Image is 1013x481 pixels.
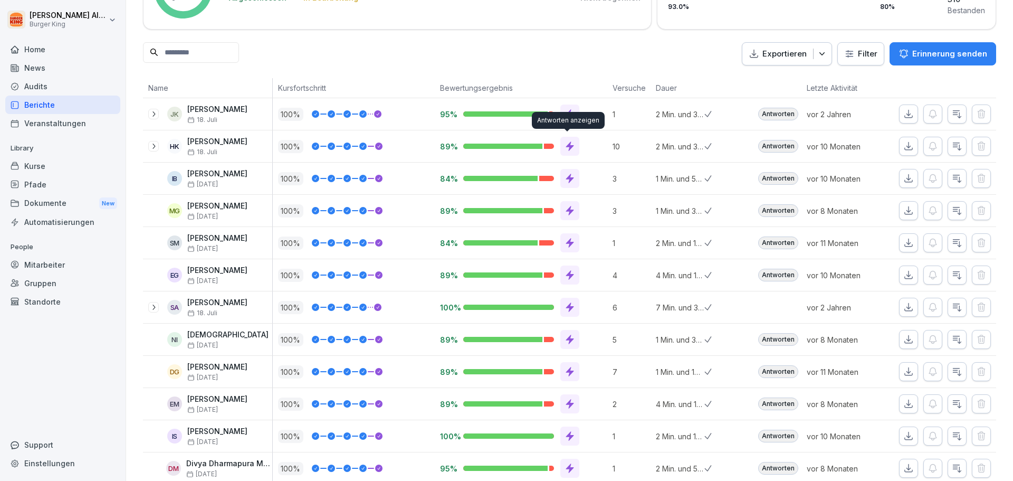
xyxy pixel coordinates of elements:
[758,462,798,475] div: Antworten
[278,462,303,475] p: 100 %
[166,461,181,476] div: DM
[440,142,455,152] p: 89%
[187,363,247,372] p: [PERSON_NAME]
[5,175,120,194] a: Pfade
[668,4,942,10] div: 93.0 %
[656,205,704,216] p: 1 Min. und 34 Sek.
[440,238,455,248] p: 84%
[278,204,303,218] p: 100 %
[167,171,182,186] div: IB
[5,194,120,213] div: Dokumente
[187,438,218,446] span: [DATE]
[948,5,985,16] div: Bestanden
[656,399,704,410] p: 4 Min. und 15 Sek.
[5,436,120,454] div: Support
[5,114,120,133] a: Veranstaltungen
[656,366,704,378] p: 1 Min. und 18 Sek.
[167,300,182,315] div: SA
[440,109,455,119] p: 95%
[278,301,303,314] p: 100 %
[656,173,704,184] p: 1 Min. und 59 Sek.
[807,270,883,281] p: vor 10 Monaten
[187,266,247,275] p: [PERSON_NAME]
[807,463,883,474] p: vor 8 Monaten
[187,181,218,188] span: [DATE]
[758,140,798,153] div: Antworten
[807,109,883,120] p: vor 2 Jahren
[99,197,117,210] div: New
[440,431,455,441] p: 100%
[187,116,217,124] span: 18. Juli
[613,270,651,281] p: 4
[187,137,247,146] p: [PERSON_NAME]
[758,108,798,120] div: Antworten
[5,157,120,175] a: Kurse
[278,398,303,411] p: 100 %
[167,364,182,379] div: DG
[187,234,247,243] p: [PERSON_NAME]
[807,205,883,216] p: vor 8 Monaten
[656,141,704,152] p: 2 Min. und 38 Sek.
[613,463,651,474] p: 1
[656,109,704,120] p: 2 Min. und 36 Sek.
[187,395,247,404] p: [PERSON_NAME]
[758,430,798,442] div: Antworten
[758,365,798,378] div: Antworten
[187,427,247,436] p: [PERSON_NAME]
[656,238,704,249] p: 2 Min. und 17 Sek.
[656,431,704,442] p: 2 Min. und 10 Sek.
[532,112,605,129] div: Antworten anzeigen
[807,431,883,442] p: vor 10 Monaten
[5,293,120,311] a: Standorte
[440,206,455,216] p: 89%
[613,141,651,152] p: 10
[440,270,455,280] p: 89%
[167,429,182,444] div: IS
[278,237,303,250] p: 100 %
[30,11,107,20] p: [PERSON_NAME] Albakkour
[613,173,651,184] p: 3
[440,174,455,184] p: 84%
[5,256,120,274] div: Mitarbeiter
[278,172,303,185] p: 100 %
[758,333,798,346] div: Antworten
[807,173,883,184] p: vor 10 Monaten
[278,82,429,93] p: Kursfortschritt
[187,245,218,252] span: [DATE]
[440,399,455,409] p: 89%
[167,332,182,347] div: NI
[278,108,303,121] p: 100 %
[148,82,267,93] p: Name
[912,48,987,60] p: Erinnerung senden
[656,270,704,281] p: 4 Min. und 11 Sek.
[187,202,247,211] p: [PERSON_NAME]
[5,96,120,114] a: Berichte
[613,334,651,345] p: 5
[5,274,120,293] a: Gruppen
[613,431,651,442] p: 1
[440,464,455,474] p: 95%
[5,194,120,213] a: DokumenteNew
[186,470,217,478] span: [DATE]
[5,239,120,256] p: People
[613,399,651,410] p: 2
[613,238,651,249] p: 1
[807,302,883,313] p: vor 2 Jahren
[187,309,217,317] span: 18. Juli
[186,459,272,468] p: Divya Dharmapura Manjunath
[758,269,798,281] div: Antworten
[656,82,699,93] p: Dauer
[5,454,120,473] div: Einstellungen
[167,268,182,282] div: EG
[440,303,455,313] p: 100%
[5,213,120,231] div: Automatisierungen
[613,109,651,120] p: 1
[5,140,120,157] p: Library
[762,48,807,60] p: Exportieren
[5,59,120,77] a: News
